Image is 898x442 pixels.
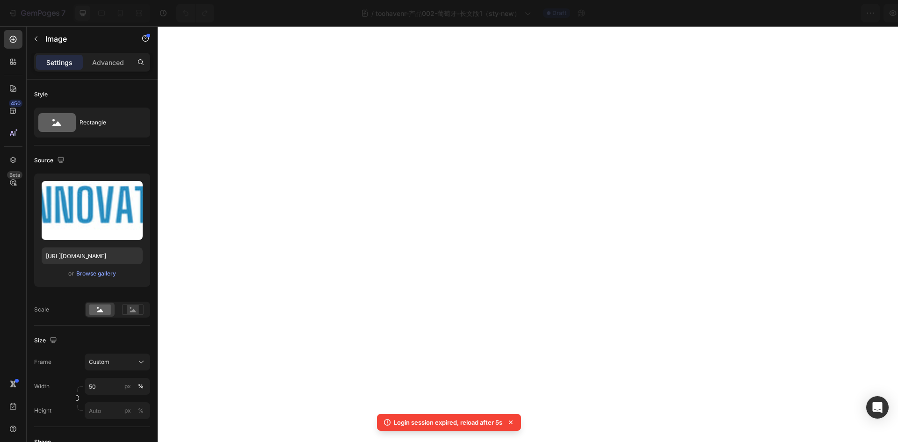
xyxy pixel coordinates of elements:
[552,9,566,17] span: Draft
[770,4,801,22] button: Save
[138,382,144,391] div: %
[376,8,521,18] span: toohavenr-产品002-葡萄牙-长文版1（sty-new）
[122,405,133,416] button: %
[778,9,794,17] span: Save
[42,181,143,240] img: preview-image
[85,402,150,419] input: px%
[124,382,131,391] div: px
[34,406,51,415] label: Height
[124,406,131,415] div: px
[34,334,59,347] div: Size
[89,358,109,366] span: Custom
[85,354,150,370] button: Custom
[34,358,51,366] label: Frame
[61,7,65,19] p: 7
[138,406,144,415] div: %
[76,269,116,278] button: Browse gallery
[7,171,22,179] div: Beta
[371,8,374,18] span: /
[394,418,502,427] p: Login session expired, reload after 5s
[135,381,146,392] button: px
[866,396,889,419] div: Open Intercom Messenger
[92,58,124,67] p: Advanced
[4,4,70,22] button: 7
[805,4,894,22] button: Upgrade to publish
[9,100,22,107] div: 450
[34,90,48,99] div: Style
[45,33,125,44] p: Image
[813,8,886,18] div: Upgrade to publish
[85,378,150,395] input: px%
[80,112,137,133] div: Rectangle
[158,26,898,442] iframe: Design area
[135,405,146,416] button: px
[176,4,214,22] div: Undo/Redo
[34,382,50,391] label: Width
[122,381,133,392] button: %
[46,58,72,67] p: Settings
[34,154,66,167] div: Source
[34,305,49,314] div: Scale
[42,247,143,264] input: https://example.com/image.jpg
[68,268,74,279] span: or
